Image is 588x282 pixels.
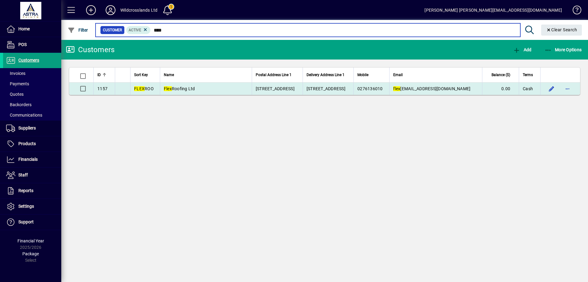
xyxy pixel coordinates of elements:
[18,204,34,209] span: Settings
[6,81,29,86] span: Payments
[97,86,107,91] span: 1157
[18,157,38,162] span: Financials
[103,27,122,33] span: Customer
[541,25,582,36] button: Clear
[18,42,27,47] span: POS
[256,86,295,91] span: [STREET_ADDRESS]
[134,71,148,78] span: Sort Key
[18,26,30,31] span: Home
[546,27,577,32] span: Clear Search
[3,68,61,79] a: Invoices
[3,37,61,52] a: POS
[393,86,400,91] em: flex
[486,71,516,78] div: Balance ($)
[6,71,25,76] span: Invoices
[393,71,403,78] span: Email
[307,71,345,78] span: Delivery Address Line 1
[66,45,115,55] div: Customers
[6,92,24,97] span: Quotes
[3,110,61,120] a: Communications
[393,86,470,91] span: [EMAIL_ADDRESS][DOMAIN_NAME]
[256,71,292,78] span: Postal Address Line 1
[17,238,44,243] span: Financial Year
[3,89,61,99] a: Quotes
[307,86,345,91] span: [STREET_ADDRESS]
[120,5,157,15] div: Wildcrosslands Ltd
[6,113,42,118] span: Communications
[126,26,151,34] mat-chip: Activation Status: Active
[3,21,61,37] a: Home
[3,199,61,214] a: Settings
[424,5,562,15] div: [PERSON_NAME] [PERSON_NAME][EMAIL_ADDRESS][DOMAIN_NAME]
[101,5,120,16] button: Profile
[18,58,39,63] span: Customers
[6,102,32,107] span: Backorders
[134,86,145,91] em: FLEX
[164,86,195,91] span: Roofing Ltd
[3,136,61,152] a: Products
[563,84,572,94] button: More options
[492,71,510,78] span: Balance ($)
[129,28,141,32] span: Active
[3,152,61,167] a: Financials
[393,71,478,78] div: Email
[523,86,533,92] span: Cash
[357,71,368,78] span: Mobile
[18,188,33,193] span: Reports
[3,99,61,110] a: Backorders
[482,83,519,95] td: 0.00
[164,71,248,78] div: Name
[22,251,39,256] span: Package
[547,84,556,94] button: Edit
[164,71,174,78] span: Name
[164,86,172,91] em: Flex
[543,44,583,55] button: More Options
[97,71,101,78] span: ID
[97,71,111,78] div: ID
[66,25,90,36] button: Filter
[3,79,61,89] a: Payments
[3,214,61,230] a: Support
[68,28,88,33] span: Filter
[3,121,61,136] a: Suppliers
[513,47,531,52] span: Add
[545,47,582,52] span: More Options
[18,141,36,146] span: Products
[3,168,61,183] a: Staff
[18,126,36,130] span: Suppliers
[568,1,580,21] a: Knowledge Base
[357,71,386,78] div: Mobile
[18,219,34,224] span: Support
[81,5,101,16] button: Add
[3,183,61,199] a: Reports
[357,86,383,91] span: 0276136010
[523,71,533,78] span: Terms
[134,86,154,91] span: ROO
[511,44,533,55] button: Add
[18,172,28,177] span: Staff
